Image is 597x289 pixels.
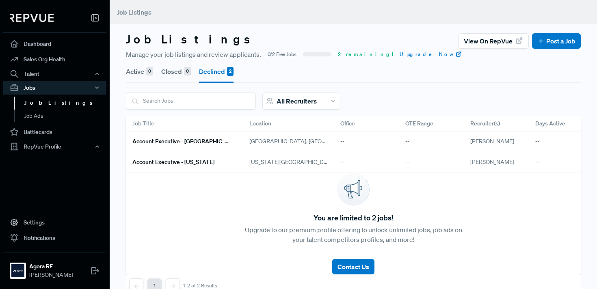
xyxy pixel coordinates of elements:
span: [PERSON_NAME] [470,158,514,166]
span: You are limited to 2 jobs! [314,212,393,223]
span: Office [340,119,355,128]
button: Post a Job [532,33,581,49]
h6: Account Executive - [GEOGRAPHIC_DATA] [132,138,230,145]
div: 1-2 of 2 Results [183,283,217,289]
h3: Job Listings [126,32,257,46]
button: RepVue Profile [3,140,106,153]
a: Account Executive - [GEOGRAPHIC_DATA] [132,135,230,149]
span: Job Title [132,119,154,128]
span: Job Listings [117,8,151,16]
span: Days Active [535,119,565,128]
img: announcement [337,173,370,206]
a: Battlecards [3,124,106,140]
button: Active 0 [126,60,153,83]
span: 0/2 Free Jobs [268,51,296,58]
button: Contact Us [332,259,374,274]
button: View on RepVue [459,33,529,49]
span: OTE Range [405,119,433,128]
span: Manage your job listings and review applicants. [126,50,261,59]
span: 2 remaining! [338,51,393,58]
button: Closed 0 [161,60,191,83]
span: Location [249,119,271,128]
a: Account Executive - [US_STATE] [132,155,230,169]
div: 0 [184,67,191,76]
img: RepVue [10,14,54,22]
div: 0 [146,67,153,76]
div: -- [529,132,594,152]
a: Dashboard [3,36,106,52]
p: Upgrade to our premium profile offering to unlock unlimited jobs, job ads on your talent competit... [240,225,467,244]
a: Notifications [3,230,106,246]
a: Agora REAgora RE[PERSON_NAME] [3,252,106,283]
h6: Account Executive - [US_STATE] [132,159,214,166]
a: Sales Org Health [3,52,106,67]
div: -- [399,132,464,152]
span: [GEOGRAPHIC_DATA], [GEOGRAPHIC_DATA] [249,137,327,146]
span: All Recruiters [277,97,317,105]
span: [PERSON_NAME] [470,138,514,145]
button: Jobs [3,81,106,95]
a: Post a Job [537,36,575,46]
button: Talent [3,67,106,81]
span: [US_STATE][GEOGRAPHIC_DATA], [GEOGRAPHIC_DATA] [249,158,327,166]
span: Contact Us [337,263,369,271]
div: 2 [227,67,234,76]
img: Agora RE [11,264,24,277]
a: Job Listings [14,97,117,110]
a: Settings [3,215,106,230]
a: Contact Us [332,252,374,274]
div: -- [334,152,399,173]
strong: Agora RE [29,262,73,271]
div: -- [529,152,594,173]
div: -- [399,152,464,173]
span: View on RepVue [464,36,513,46]
a: Job Ads [14,110,117,123]
input: Search Jobs [126,93,255,109]
span: [PERSON_NAME] [29,271,73,279]
a: Upgrade Now [400,51,462,58]
button: Declined 2 [199,60,234,83]
span: Recruiter(s) [470,119,500,128]
div: -- [334,132,399,152]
